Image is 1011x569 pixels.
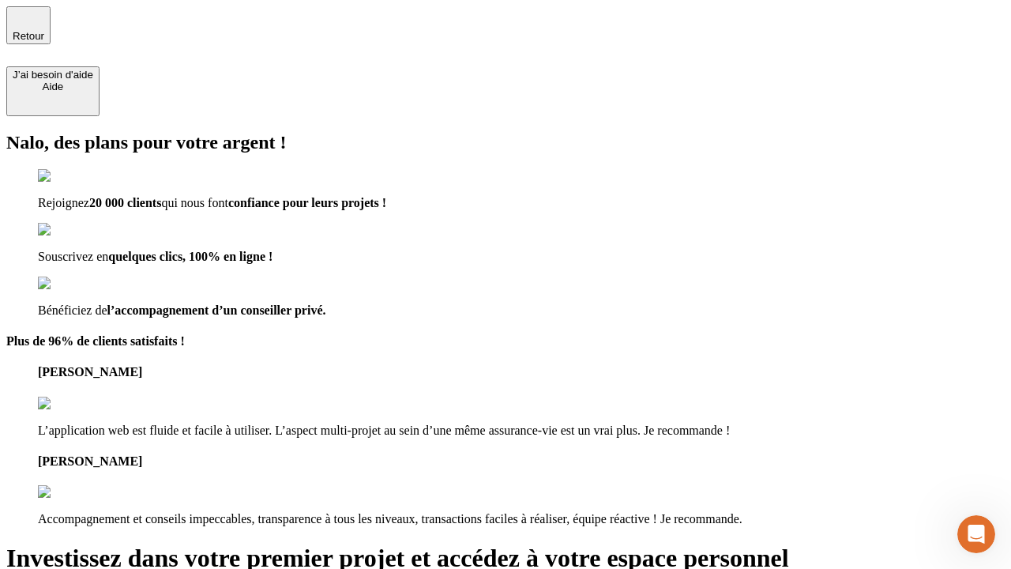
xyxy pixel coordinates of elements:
button: J’ai besoin d'aideAide [6,66,100,116]
img: checkmark [38,223,106,237]
img: reviews stars [38,397,116,411]
img: checkmark [38,277,106,291]
div: Aide [13,81,93,92]
h4: Plus de 96% de clients satisfaits ! [6,334,1005,349]
span: Bénéficiez de [38,303,107,317]
span: Retour [13,30,44,42]
span: quelques clics, 100% en ligne ! [108,250,272,263]
h4: [PERSON_NAME] [38,454,1005,469]
img: reviews stars [38,485,116,499]
button: Retour [6,6,51,44]
span: qui nous font [161,196,227,209]
p: Accompagnement et conseils impeccables, transparence à tous les niveaux, transactions faciles à r... [38,512,1005,526]
h2: Nalo, des plans pour votre argent ! [6,132,1005,153]
p: L’application web est fluide et facile à utiliser. L’aspect multi-projet au sein d’une même assur... [38,424,1005,438]
span: Rejoignez [38,196,89,209]
span: Souscrivez en [38,250,108,263]
span: confiance pour leurs projets ! [228,196,386,209]
iframe: Intercom live chat [957,515,995,553]
img: checkmark [38,169,106,183]
h4: [PERSON_NAME] [38,365,1005,379]
span: 20 000 clients [89,196,162,209]
span: l’accompagnement d’un conseiller privé. [107,303,326,317]
div: J’ai besoin d'aide [13,69,93,81]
